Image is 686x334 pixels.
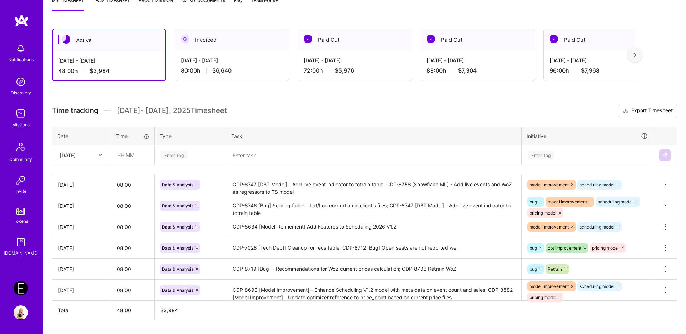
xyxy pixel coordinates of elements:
th: 48:00 [111,301,155,320]
textarea: CDP-8634 [Model-Refinement] Add Features to Scheduling 2026 V1.2 [227,217,521,237]
a: Endeavor: Data Team- 3338DES275 [12,281,30,295]
span: Data & Analysis [162,288,193,293]
span: scheduling model [580,182,615,187]
span: model improvement [548,199,587,205]
textarea: CDP-7028 [Tech Debt] Cleanup for recs table; CDP-8712 [Bug] Open seats are not reported well [227,238,521,258]
div: [DATE] [58,181,105,188]
img: Endeavor: Data Team- 3338DES275 [14,281,28,295]
div: [DATE] [58,244,105,252]
img: teamwork [14,107,28,121]
input: HH:MM [111,260,154,279]
i: icon Download [623,107,628,115]
span: bug [530,245,537,251]
i: icon Chevron [99,153,102,157]
img: discovery [14,75,28,89]
div: [DATE] - [DATE] [58,57,160,64]
div: Invite [15,187,26,195]
button: Export Timesheet [618,104,677,118]
span: bug [530,199,537,205]
div: [DATE] [58,286,105,294]
img: right [633,53,636,58]
div: Invoiced [175,29,289,51]
input: HH:MM [111,196,154,215]
div: Notifications [8,56,34,63]
textarea: CDP-8746 [Bug] Scoring failed - Lat/Lon corruption in client's files; CDP-8747 [DBT Model] - Add ... [227,196,521,216]
span: pricing model [530,210,556,216]
span: Retrain [548,266,562,272]
div: Tokens [14,217,28,225]
span: $ 3,984 [160,307,178,313]
img: Submit [662,152,668,158]
div: [DATE] - [DATE] [181,57,283,64]
div: [DATE] - [DATE] [304,57,406,64]
img: Community [12,138,29,156]
span: model improvement [530,182,569,187]
div: [DATE] - [DATE] [550,57,652,64]
div: [DATE] [58,202,105,210]
span: $7,304 [458,67,477,74]
img: logo [14,14,29,27]
span: Data & Analysis [162,203,193,208]
div: [DATE] - [DATE] [427,57,529,64]
img: bell [14,41,28,56]
span: [DATE] - [DATE] , 2025 Timesheet [117,106,227,115]
div: Paid Out [421,29,535,51]
div: Discovery [11,89,31,97]
img: Paid Out [304,35,312,43]
div: 80:00 h [181,67,283,74]
img: Invite [14,173,28,187]
input: HH:MM [111,146,154,164]
th: Total [52,301,111,320]
th: Task [226,127,522,145]
div: [DATE] [58,223,105,231]
img: Paid Out [550,35,558,43]
div: [DOMAIN_NAME] [4,249,38,257]
span: scheduling model [580,224,615,230]
span: Data & Analysis [162,266,193,272]
span: bug [530,266,537,272]
th: Date [52,127,111,145]
input: HH:MM [111,175,154,194]
input: HH:MM [111,217,154,236]
div: 88:00 h [427,67,529,74]
span: pricing model [530,295,556,300]
input: HH:MM [111,239,154,257]
textarea: CDP-8719 [Bug] - Recommendations for WoZ current prices calculation; CDP-8708 Retrain WoZ [227,259,521,279]
div: Enter Tag [161,149,187,161]
th: Type [155,127,226,145]
div: 48:00 h [58,67,160,75]
img: tokens [16,208,25,215]
span: model improvement [530,284,569,289]
span: model improvement [530,224,569,230]
div: Missions [12,121,30,128]
span: Data & Analysis [162,224,193,230]
textarea: CDP-8747 [DBT Model] - Add live event indicator to totrain table; CDP-8758 [Snowflake ML] - Add l... [227,175,521,195]
span: scheduling model [598,199,633,205]
a: User Avatar [12,305,30,320]
span: Data & Analysis [162,182,193,187]
div: Time [116,132,149,140]
img: Invoiced [181,35,189,43]
img: Paid Out [427,35,435,43]
span: pricing model [592,245,619,251]
div: [DATE] [58,265,105,273]
span: $3,984 [90,67,109,75]
div: 72:00 h [304,67,406,74]
span: $7,968 [581,67,600,74]
img: User Avatar [14,305,28,320]
div: Paid Out [298,29,412,51]
span: scheduling model [580,284,615,289]
span: dbt improvement [548,245,581,251]
div: Active [53,29,165,51]
span: $6,640 [212,67,232,74]
div: [DATE] [60,151,76,159]
img: Active [62,35,70,44]
span: Data & Analysis [162,245,193,251]
div: Community [9,156,32,163]
img: guide book [14,235,28,249]
span: Time tracking [52,106,98,115]
textarea: CDP-8690 [Model Improvement] - Enhance Scheduling V1.2 model with meta data on event count and sa... [227,280,521,300]
div: Enter Tag [528,149,554,161]
input: HH:MM [111,281,154,300]
div: Initiative [527,132,648,140]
